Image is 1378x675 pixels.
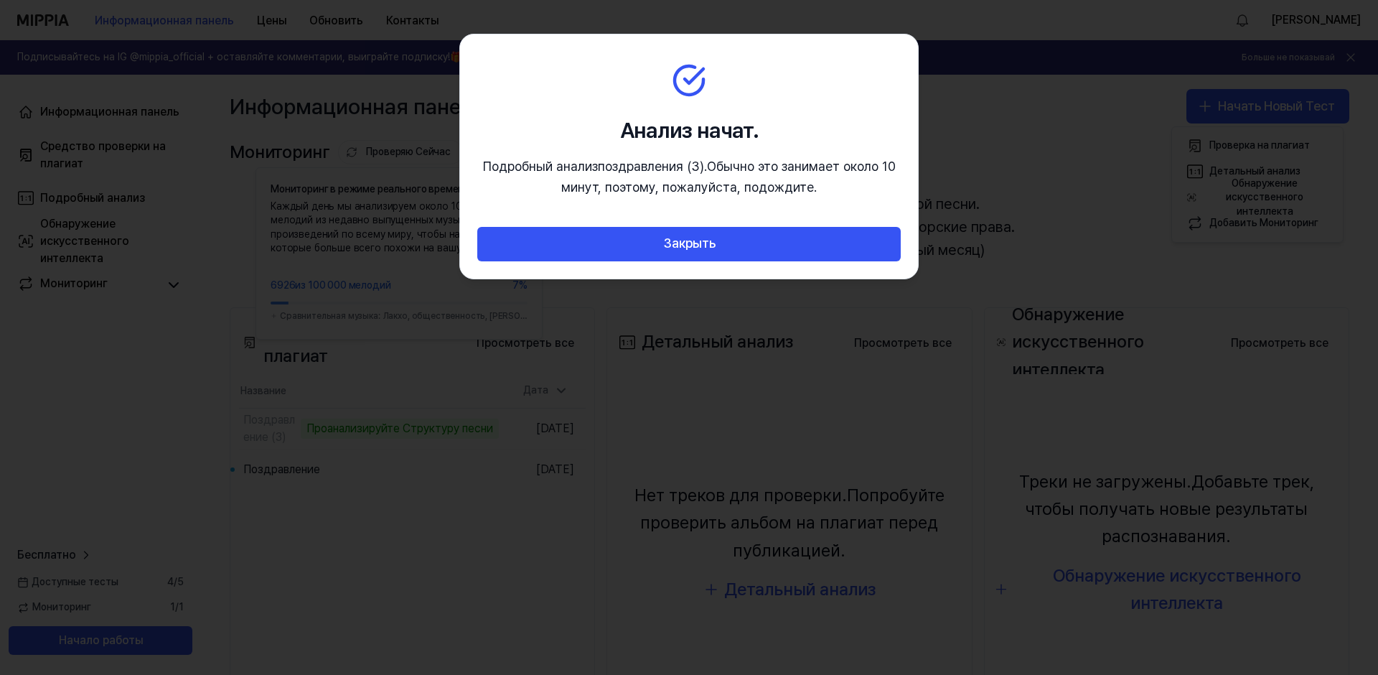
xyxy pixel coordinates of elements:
ya-tr-span: . [704,159,707,174]
button: Закрыть [477,227,901,261]
ya-tr-span: поздравления (3) [598,159,704,174]
ya-tr-span: Закрыть [663,233,716,254]
ya-tr-span: Анализ начат. [620,117,759,143]
ya-tr-span: Подробный анализ [483,159,598,174]
ya-tr-span: Обычно это занимает около 10 минут, поэтому, пожалуйста, подождите. [561,159,896,195]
